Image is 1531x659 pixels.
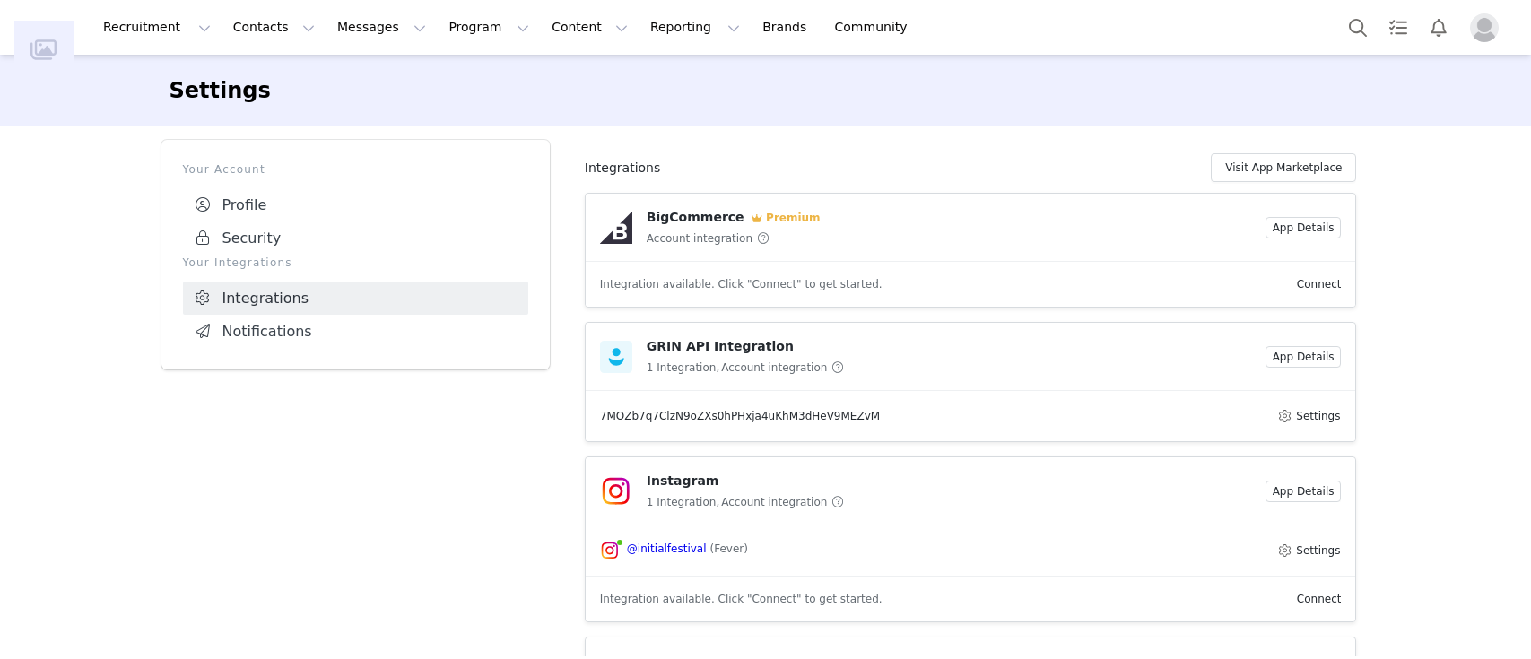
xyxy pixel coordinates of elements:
a: Brands [752,7,822,48]
button: Reporting [639,7,751,48]
button: Settings [1276,405,1342,427]
p: Your Integrations [183,255,528,271]
button: Settings [1276,540,1342,561]
a: Notifications [183,315,528,348]
button: App Details [1266,481,1342,502]
img: GRIN API Integration [600,341,632,373]
div: Instagram [647,472,719,490]
div: Account integration [721,494,827,510]
a: @initialfestival [627,542,707,555]
button: Contacts [222,7,326,48]
a: Connect [1297,278,1342,290]
img: Instagram logo [600,541,620,560]
div: BigCommerce [647,208,744,227]
div: Account integration [647,230,752,247]
img: BigCommerce [600,212,632,244]
h5: Integration available. Click "Connect" to get started. [600,591,883,607]
img: placeholder-profile.jpg [1470,13,1499,42]
div: GRIN API Integration [647,337,794,356]
button: Recruitment [92,7,222,48]
h5: (Fever) [710,541,748,560]
a: Connect [1297,593,1342,605]
p: Your Account [183,161,528,178]
h5: 7MOZb7q7ClzN9oZXs0hPHxja4uKhM3dHeV9MEZvM [600,408,880,424]
a: Profile [183,188,528,221]
div: 1 Integration, [647,494,719,510]
button: Program [438,7,540,48]
button: Content [541,7,639,48]
div: 1 Integration, [647,360,719,376]
button: Visit App Marketplace [1211,153,1356,182]
div: Premium [766,210,821,226]
button: Profile [1459,13,1517,42]
button: Notifications [1419,7,1458,48]
button: App Details [1266,217,1342,238]
button: Search [1338,7,1378,48]
a: Community [824,7,926,48]
a: Security [183,221,528,255]
a: Integrations [183,282,528,315]
div: Account integration [721,360,827,376]
a: Tasks [1379,7,1418,48]
h5: Integration available. Click "Connect" to get started. [600,276,883,292]
img: Instagram [600,475,632,507]
button: App Details [1266,346,1342,368]
button: Messages [326,7,437,48]
h4: Integrations [585,159,660,178]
